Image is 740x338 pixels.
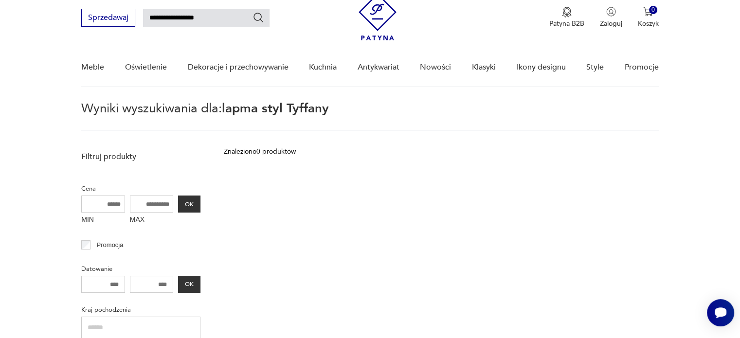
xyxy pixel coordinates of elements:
a: Promocje [625,49,659,86]
button: Sprzedawaj [81,9,135,27]
iframe: Smartsupp widget button [707,299,734,326]
a: Antykwariat [358,49,399,86]
a: Klasyki [472,49,496,86]
div: 0 [649,6,657,14]
span: lapma styl Tyffany [222,100,329,117]
a: Style [586,49,604,86]
a: Ikona medaluPatyna B2B [549,7,584,28]
button: Szukaj [253,12,264,23]
a: Nowości [420,49,451,86]
p: Koszyk [638,19,659,28]
img: Ikona koszyka [643,7,653,17]
button: Patyna B2B [549,7,584,28]
a: Oświetlenie [125,49,167,86]
p: Patyna B2B [549,19,584,28]
div: Znaleziono 0 produktów [224,146,296,157]
p: Zaloguj [600,19,622,28]
img: Ikona medalu [562,7,572,18]
p: Wyniki wyszukiwania dla: [81,103,658,131]
p: Filtruj produkty [81,151,200,162]
a: Ikony designu [516,49,565,86]
p: Cena [81,183,200,194]
a: Meble [81,49,104,86]
button: 0Koszyk [638,7,659,28]
a: Kuchnia [309,49,337,86]
label: MAX [130,213,174,228]
a: Sprzedawaj [81,15,135,22]
label: MIN [81,213,125,228]
a: Dekoracje i przechowywanie [187,49,288,86]
p: Kraj pochodzenia [81,304,200,315]
button: OK [178,196,200,213]
img: Ikonka użytkownika [606,7,616,17]
button: Zaloguj [600,7,622,28]
p: Datowanie [81,264,200,274]
p: Promocja [97,240,124,250]
button: OK [178,276,200,293]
